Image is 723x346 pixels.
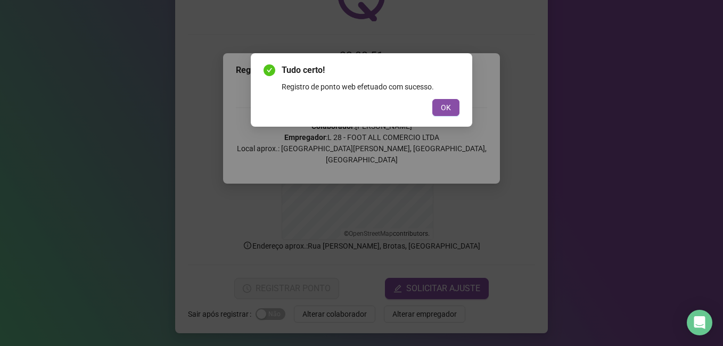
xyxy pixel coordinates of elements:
[264,64,275,76] span: check-circle
[441,102,451,113] span: OK
[282,64,459,77] span: Tudo certo!
[282,81,459,93] div: Registro de ponto web efetuado com sucesso.
[687,310,712,335] div: Open Intercom Messenger
[432,99,459,116] button: OK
